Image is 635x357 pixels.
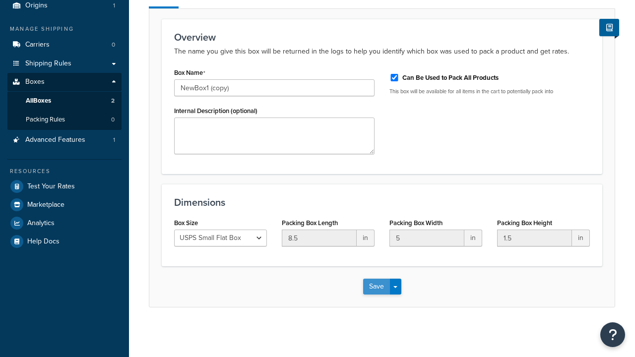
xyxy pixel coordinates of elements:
[112,41,115,49] span: 0
[25,1,48,10] span: Origins
[464,230,482,246] span: in
[25,41,50,49] span: Carriers
[7,131,122,149] li: Advanced Features
[26,97,51,105] span: All Boxes
[7,73,122,91] a: Boxes
[7,167,122,176] div: Resources
[7,36,122,54] li: Carriers
[572,230,590,246] span: in
[282,219,338,227] label: Packing Box Length
[27,201,64,209] span: Marketplace
[599,19,619,36] button: Show Help Docs
[113,1,115,10] span: 1
[174,197,590,208] h3: Dimensions
[7,92,122,110] a: AllBoxes2
[174,69,205,77] label: Box Name
[7,196,122,214] a: Marketplace
[7,25,122,33] div: Manage Shipping
[497,219,552,227] label: Packing Box Height
[174,32,590,43] h3: Overview
[27,182,75,191] span: Test Your Rates
[7,36,122,54] a: Carriers0
[7,111,122,129] li: Packing Rules
[402,73,499,82] label: Can Be Used to Pack All Products
[7,111,122,129] a: Packing Rules0
[26,116,65,124] span: Packing Rules
[7,131,122,149] a: Advanced Features1
[7,214,122,232] a: Analytics
[7,178,122,195] a: Test Your Rates
[25,59,71,68] span: Shipping Rules
[389,219,443,227] label: Packing Box Width
[600,322,625,347] button: Open Resource Center
[7,233,122,250] a: Help Docs
[25,136,85,144] span: Advanced Features
[357,230,375,246] span: in
[27,219,55,228] span: Analytics
[113,136,115,144] span: 1
[7,73,122,129] li: Boxes
[25,78,45,86] span: Boxes
[363,279,390,295] button: Save
[7,55,122,73] a: Shipping Rules
[111,97,115,105] span: 2
[174,219,198,227] label: Box Size
[111,116,115,124] span: 0
[174,107,257,115] label: Internal Description (optional)
[27,238,60,246] span: Help Docs
[174,46,590,58] p: The name you give this box will be returned in the logs to help you identify which box was used t...
[389,88,590,95] p: This box will be available for all items in the cart to potentially pack into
